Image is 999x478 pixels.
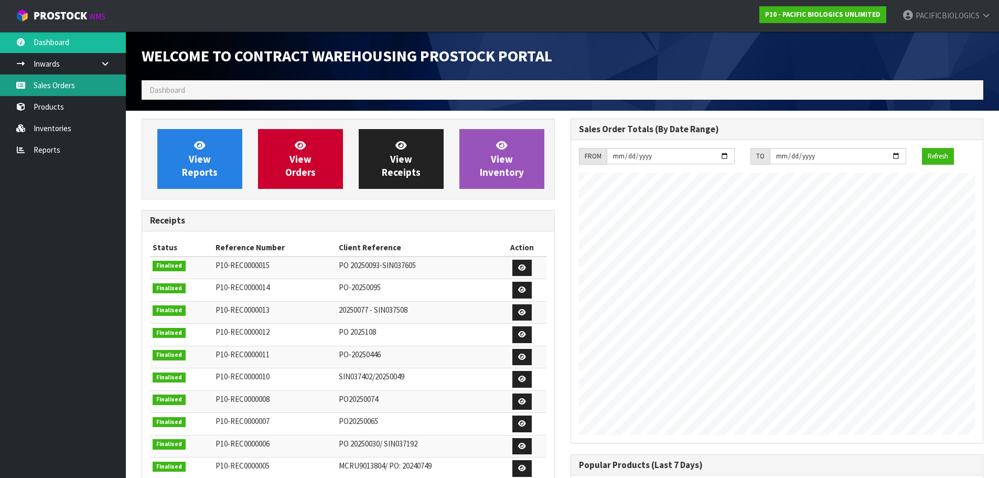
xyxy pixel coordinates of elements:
span: P10-REC0000013 [216,305,270,315]
h3: Sales Order Totals (By Date Range) [579,124,975,134]
span: P10-REC0000006 [216,439,270,449]
span: Finalised [153,283,186,294]
span: View Receipts [382,139,421,178]
span: PACIFICBIOLOGICS [916,10,980,20]
a: ViewOrders [258,129,343,189]
span: Welcome to Contract Warehousing ProStock Portal [142,46,552,66]
a: ViewReceipts [359,129,444,189]
span: Finalised [153,439,186,450]
span: PO 20250030/ SIN037192 [339,439,417,449]
span: P10-REC0000008 [216,394,270,404]
th: Action [498,239,546,256]
span: SIN037402/20250049 [339,371,404,381]
h3: Receipts [150,216,546,226]
h3: Popular Products (Last 7 Days) [579,460,975,470]
span: PO-20250095 [339,282,381,292]
span: ProStock [34,9,87,23]
button: Refresh [922,148,954,165]
span: PO 2025108 [339,327,376,337]
a: ViewInventory [459,129,544,189]
span: P10-REC0000011 [216,349,270,359]
small: WMS [89,12,105,22]
span: Finalised [153,417,186,428]
th: Client Reference [336,239,498,256]
span: Dashboard [149,85,185,95]
span: Finalised [153,373,186,383]
span: PO20250074 [339,394,378,404]
span: P10-REC0000005 [216,461,270,471]
span: P10-REC0000014 [216,282,270,292]
span: Finalised [153,350,186,360]
span: P10-REC0000012 [216,327,270,337]
span: P10-REC0000015 [216,260,270,270]
span: PO 20250093-SIN037605 [339,260,416,270]
span: 20250077 - SIN037508 [339,305,407,315]
span: P10-REC0000007 [216,416,270,426]
strong: P10 - PACIFIC BIOLOGICS UNLIMITED [765,10,880,19]
a: ViewReports [157,129,242,189]
div: TO [750,148,770,165]
th: Status [150,239,213,256]
span: View Orders [285,139,316,178]
span: View Reports [182,139,218,178]
span: Finalised [153,305,186,316]
span: MCRU9013804/ PO: 20240749 [339,461,432,471]
th: Reference Number [213,239,336,256]
img: cube-alt.png [16,9,29,22]
span: Finalised [153,462,186,472]
div: FROM [579,148,607,165]
span: P10-REC0000010 [216,371,270,381]
span: View Inventory [480,139,524,178]
span: PO20250065 [339,416,378,426]
span: PO-20250446 [339,349,381,359]
span: Finalised [153,261,186,271]
span: Finalised [153,395,186,405]
span: Finalised [153,328,186,338]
